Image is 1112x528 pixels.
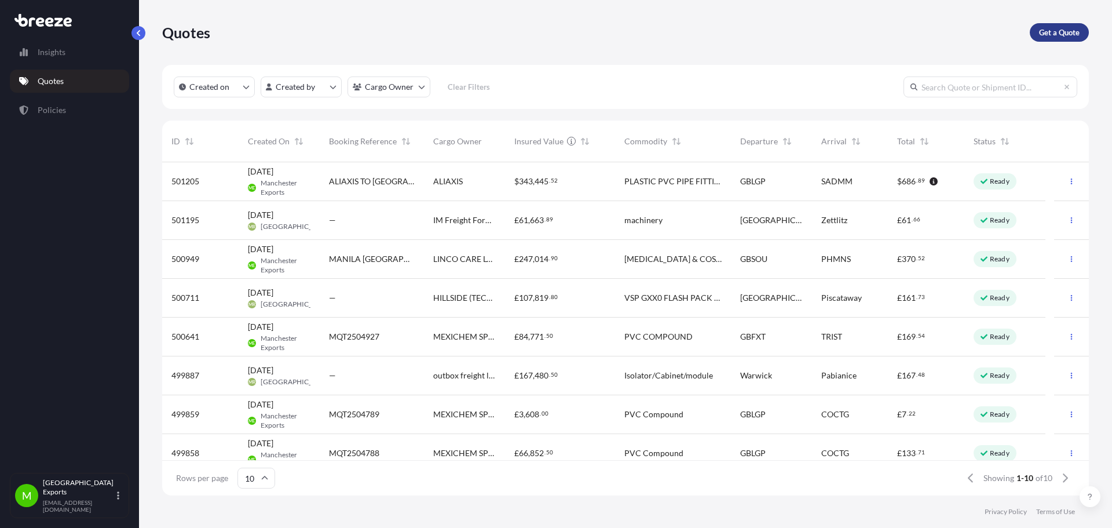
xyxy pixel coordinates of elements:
[544,334,546,338] span: .
[535,255,548,263] span: 014
[519,333,528,341] span: 84
[990,216,1009,225] p: Ready
[248,415,255,427] span: ME
[524,410,525,418] span: ,
[916,295,917,299] span: .
[740,292,803,304] span: [GEOGRAPHIC_DATA]
[990,293,1009,303] p: Ready
[990,332,1009,341] p: Ready
[983,472,1014,484] span: Showing
[546,450,553,454] span: 50
[365,81,414,93] p: Cargo Owner
[38,75,64,87] p: Quotes
[740,214,803,226] span: [GEOGRAPHIC_DATA]
[821,370,857,381] span: Pabianice
[248,166,273,177] span: [DATE]
[897,449,902,457] span: £
[43,499,115,513] p: [EMAIL_ADDRESS][DOMAIN_NAME]
[1036,507,1075,516] p: Terms of Use
[917,134,931,148] button: Sort
[990,371,1009,380] p: Ready
[10,70,129,93] a: Quotes
[990,449,1009,458] p: Ready
[549,179,550,183] span: .
[329,409,379,420] span: MQT2504789
[849,134,863,148] button: Sort
[907,412,908,416] span: .
[528,333,530,341] span: ,
[38,104,66,116] p: Policies
[43,478,115,497] p: [GEOGRAPHIC_DATA] Exports
[248,221,255,232] span: MR
[329,136,397,147] span: Booking Reference
[248,321,273,333] span: [DATE]
[519,177,533,185] span: 343
[740,253,767,265] span: GBSOU
[985,507,1027,516] a: Privacy Policy
[261,222,331,231] span: [GEOGRAPHIC_DATA]
[897,136,915,147] span: Total
[436,78,501,96] button: Clear Filters
[433,214,496,226] span: IM Freight Forwarding Ltd
[549,373,550,377] span: .
[902,177,916,185] span: 686
[990,410,1009,419] p: Ready
[902,372,916,380] span: 167
[916,256,917,260] span: .
[821,136,847,147] span: Arrival
[433,292,496,304] span: HILLSIDE (TECHNOLOGY) LIMITED
[624,409,683,420] span: PVC Compound
[248,136,290,147] span: Created On
[918,295,925,299] span: 73
[261,377,331,387] span: [GEOGRAPHIC_DATA]
[897,372,902,380] span: £
[171,136,180,147] span: ID
[740,176,766,187] span: GBLGP
[918,450,925,454] span: 71
[670,134,683,148] button: Sort
[533,255,535,263] span: ,
[740,447,766,459] span: GBLGP
[519,410,524,418] span: 3
[514,216,519,224] span: £
[918,256,925,260] span: 52
[433,253,496,265] span: LINCO CARE LTD
[624,370,713,381] span: Isolator/Cabinet/module
[514,177,519,185] span: $
[514,372,519,380] span: £
[533,177,535,185] span: ,
[974,136,996,147] span: Status
[551,373,558,377] span: 50
[821,447,849,459] span: COCTG
[902,255,916,263] span: 370
[998,134,1012,148] button: Sort
[918,373,925,377] span: 48
[821,292,862,304] span: Piscataway
[1036,472,1052,484] span: of 10
[918,179,925,183] span: 89
[740,409,766,420] span: GBLGP
[549,256,550,260] span: .
[171,370,199,381] span: 499887
[519,294,533,302] span: 107
[535,372,548,380] span: 480
[528,449,530,457] span: ,
[433,176,463,187] span: ALIAXIS
[189,81,229,93] p: Created on
[514,255,519,263] span: £
[171,447,199,459] span: 499858
[740,136,778,147] span: Departure
[918,334,925,338] span: 54
[514,294,519,302] span: £
[248,399,273,410] span: [DATE]
[399,134,413,148] button: Sort
[519,216,528,224] span: 61
[542,412,548,416] span: 00
[248,287,273,298] span: [DATE]
[990,177,1009,186] p: Ready
[902,333,916,341] span: 169
[292,134,306,148] button: Sort
[525,410,539,418] span: 608
[171,292,199,304] span: 500711
[248,438,273,449] span: [DATE]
